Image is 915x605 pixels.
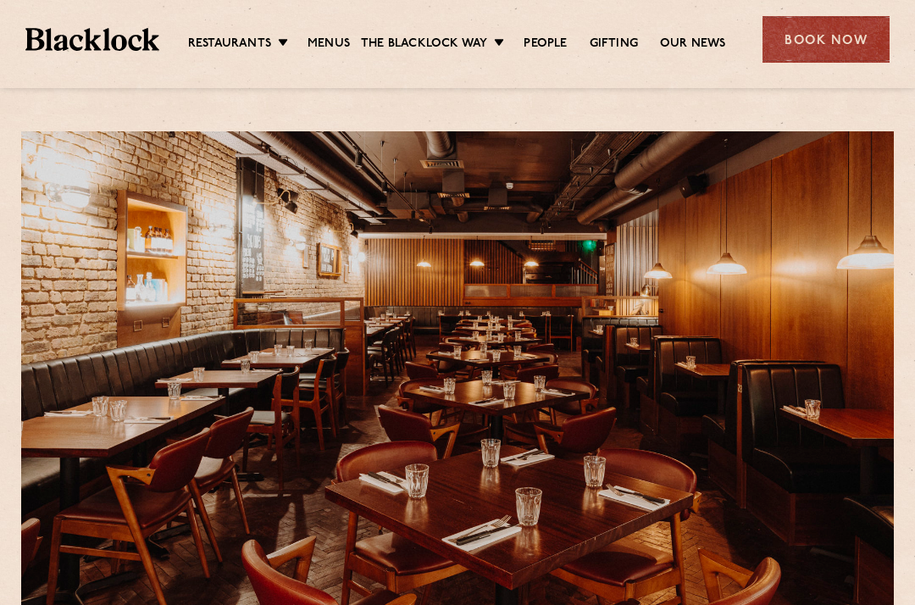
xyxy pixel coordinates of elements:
[188,36,271,53] a: Restaurants
[308,36,350,53] a: Menus
[361,36,487,53] a: The Blacklock Way
[660,36,726,53] a: Our News
[524,36,567,53] a: People
[590,36,638,53] a: Gifting
[25,28,159,51] img: BL_Textured_Logo-footer-cropped.svg
[762,16,890,63] div: Book Now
